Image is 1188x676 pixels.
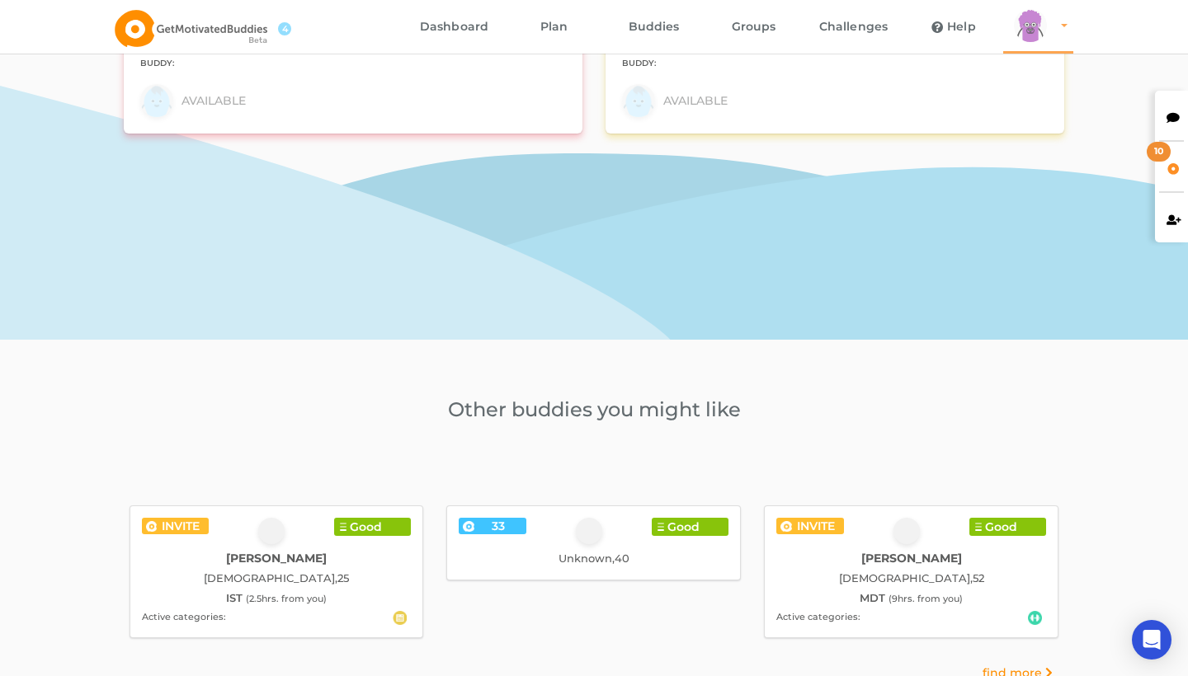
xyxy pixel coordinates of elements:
[157,518,205,534] span: INVITE
[861,544,962,568] a: [PERSON_NAME]
[559,552,629,565] span: Unknown, 40
[622,54,1048,72] div: Buddy:
[140,85,173,118] img: muted
[667,519,700,535] span: Good
[776,608,860,626] span: Active categories:
[226,548,327,568] div: [PERSON_NAME]
[226,544,327,568] a: [PERSON_NAME]
[1028,611,1042,625] img: health-fitness
[861,548,962,568] div: [PERSON_NAME]
[278,22,291,35] span: 4
[792,518,840,534] span: INVITE
[889,593,963,604] span: ( 9 hrs. from you)
[622,85,655,118] img: muted
[142,608,226,626] span: Active categories:
[1132,620,1171,660] div: Open Intercom Messenger
[393,611,407,625] img: life
[142,588,412,608] div: IST
[181,94,246,107] div: AVAILABLE
[350,519,382,535] span: Good
[663,94,728,107] div: AVAILABLE
[985,519,1017,535] span: Good
[130,397,1059,423] h2: Other buddies you might like
[839,571,984,584] span: [DEMOGRAPHIC_DATA], 52
[474,518,522,534] span: 33
[140,54,566,72] div: Buddy:
[776,588,1046,608] div: MDT
[1147,142,1171,162] div: 10
[246,593,327,604] span: ( 2.5 hrs. from you)
[204,571,349,584] span: [DEMOGRAPHIC_DATA], 25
